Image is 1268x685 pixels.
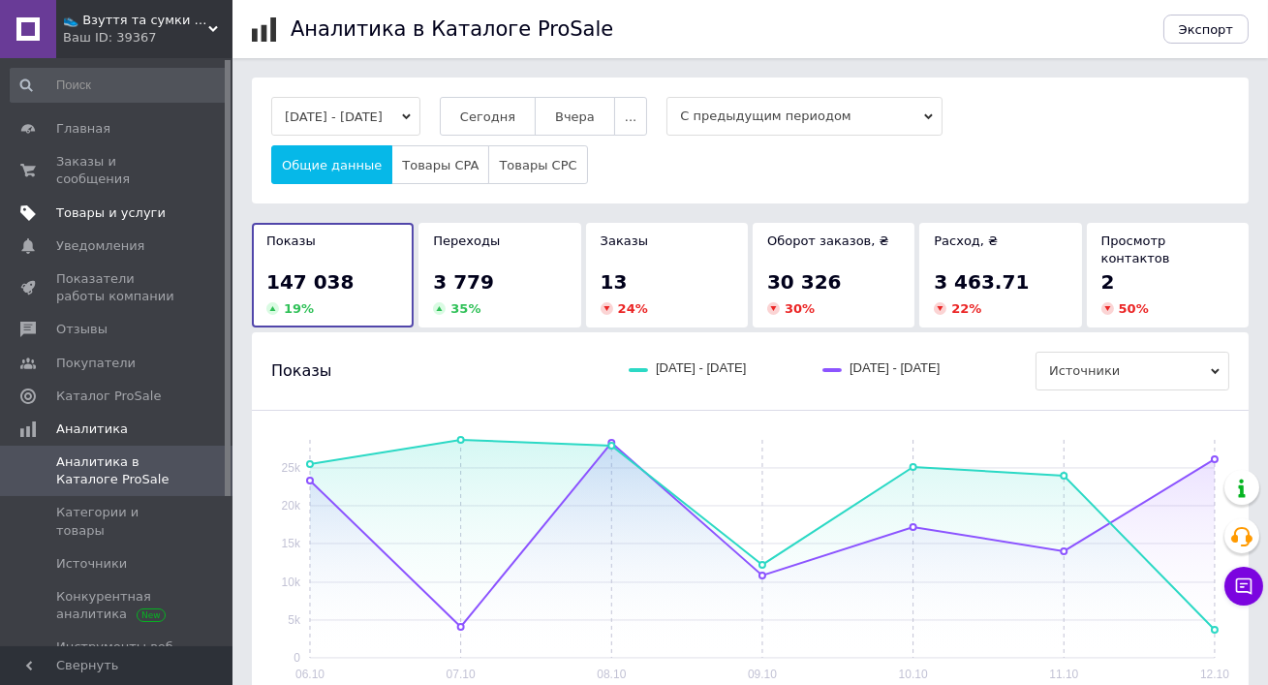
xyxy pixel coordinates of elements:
span: Показы [266,234,316,248]
span: Уведомления [56,237,144,255]
span: Аналитика [56,420,128,438]
button: Чат с покупателем [1224,567,1263,606]
text: 06.10 [295,668,325,681]
span: 3 779 [433,270,494,294]
text: 10k [282,576,301,589]
span: Покупатели [56,355,136,372]
input: Поиск [10,68,229,103]
span: Общие данные [282,158,382,172]
button: Товары CPA [391,145,489,184]
span: 35 % [450,301,480,316]
span: 24 % [618,301,648,316]
span: Конкурентная аналитика [56,588,179,623]
span: Показатели работы компании [56,270,179,305]
span: Категории и товары [56,504,179,539]
span: Инструменты веб-аналитики [56,638,179,673]
button: Вчера [535,97,615,136]
span: Источники [56,555,127,573]
text: 20k [282,499,301,513]
span: ... [625,109,636,124]
span: Заказы [601,234,648,248]
span: Товары и услуги [56,204,166,222]
span: Показы [271,360,331,382]
span: Расход, ₴ [934,234,998,248]
span: Каталог ProSale [56,388,161,405]
span: 3 463.71 [934,270,1029,294]
span: Экспорт [1179,22,1233,37]
span: 50 % [1119,301,1149,316]
span: Отзывы [56,321,108,338]
text: 10.10 [899,668,928,681]
span: 30 326 [767,270,842,294]
text: 12.10 [1200,668,1229,681]
span: 👟 Взуття та сумки із Польщі, миттєво 🚀 та без предоплат [63,12,208,29]
text: 07.10 [447,668,476,681]
button: Экспорт [1163,15,1249,44]
span: Источники [1036,352,1229,390]
h1: Аналитика в Каталоге ProSale [291,17,613,41]
span: Вчера [555,109,595,124]
span: Главная [56,120,110,138]
text: 08.10 [597,668,626,681]
span: 19 % [284,301,314,316]
span: Товары CPA [402,158,479,172]
text: 5k [288,613,301,627]
button: Товары CPC [488,145,587,184]
button: Общие данные [271,145,392,184]
span: Товары CPC [499,158,576,172]
span: 147 038 [266,270,354,294]
span: 22 % [951,301,981,316]
span: Заказы и сообщения [56,153,179,188]
span: Оборот заказов, ₴ [767,234,889,248]
button: [DATE] - [DATE] [271,97,420,136]
text: 15k [282,537,301,550]
span: Сегодня [460,109,515,124]
span: 13 [601,270,628,294]
text: 11.10 [1049,668,1078,681]
span: С предыдущим периодом [666,97,943,136]
text: 0 [294,651,300,665]
span: Переходы [433,234,500,248]
button: ... [614,97,647,136]
button: Сегодня [440,97,536,136]
div: Ваш ID: 39367 [63,29,232,47]
span: 30 % [785,301,815,316]
span: 2 [1101,270,1115,294]
span: Аналитика в Каталоге ProSale [56,453,179,488]
text: 09.10 [748,668,777,681]
text: 25k [282,461,301,475]
span: Просмотр контактов [1101,234,1170,265]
